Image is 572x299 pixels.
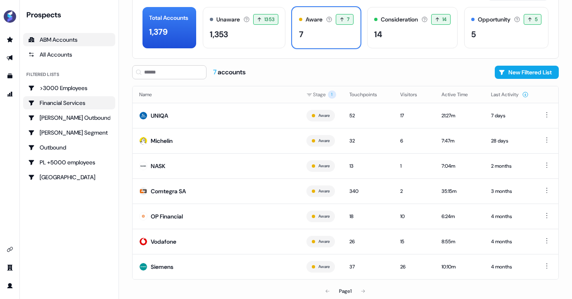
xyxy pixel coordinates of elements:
[23,126,115,139] a: Go to Kasper's Segment
[491,237,529,246] div: 4 months
[491,187,529,195] div: 3 months
[216,15,240,24] div: Unaware
[213,68,246,77] div: accounts
[491,87,529,102] button: Last Activity
[28,173,110,181] div: [GEOGRAPHIC_DATA]
[441,137,478,145] div: 7:47m
[441,87,478,102] button: Active Time
[318,213,330,220] button: Aware
[400,137,428,145] div: 6
[478,15,510,24] div: Opportunity
[210,28,228,40] div: 1,353
[374,28,382,40] div: 14
[3,69,17,83] a: Go to templates
[349,87,387,102] button: Touchpoints
[347,15,349,24] span: 7
[349,112,387,120] div: 52
[28,36,110,44] div: ABM Accounts
[23,48,115,61] a: All accounts
[23,111,115,124] a: Go to Kasper's Outbound
[349,237,387,246] div: 26
[495,66,559,79] button: New Filtered List
[3,261,17,274] a: Go to team
[26,10,115,20] div: Prospects
[400,87,427,102] button: Visitors
[213,68,218,76] span: 7
[400,112,428,120] div: 17
[400,212,428,221] div: 10
[151,162,165,170] div: NASK
[28,50,110,59] div: All Accounts
[349,187,387,195] div: 340
[349,137,387,145] div: 32
[491,112,529,120] div: 7 days
[3,51,17,64] a: Go to outbound experience
[318,187,330,195] button: Aware
[151,137,173,145] div: Michelin
[349,212,387,221] div: 18
[318,238,330,245] button: Aware
[23,156,115,169] a: Go to PL +5000 employees
[3,33,17,46] a: Go to prospects
[381,15,418,24] div: Consideration
[28,84,110,92] div: >3000 Employees
[23,33,115,46] a: ABM Accounts
[306,90,336,99] div: Stage
[441,212,478,221] div: 6:24m
[26,71,59,78] div: Filtered lists
[149,14,188,22] div: Total Accounts
[441,187,478,195] div: 35:15m
[306,15,323,24] div: Aware
[28,114,110,122] div: [PERSON_NAME] Outbound
[264,15,275,24] span: 1353
[151,112,168,120] div: UNIQA
[151,237,176,246] div: Vodafone
[318,112,330,119] button: Aware
[400,187,428,195] div: 2
[471,28,476,40] div: 5
[299,28,304,40] div: 7
[349,162,387,170] div: 13
[151,212,183,221] div: OP Financial
[3,243,17,256] a: Go to integrations
[318,162,330,170] button: Aware
[23,96,115,109] a: Go to Financial Services
[400,237,428,246] div: 15
[328,90,336,99] span: 1
[441,263,478,271] div: 10:10m
[339,287,351,295] div: Page 1
[28,99,110,107] div: Financial Services
[442,15,447,24] span: 14
[349,263,387,271] div: 37
[151,263,173,271] div: Siemens
[23,141,115,154] a: Go to Outbound
[491,212,529,221] div: 4 months
[318,263,330,271] button: Aware
[400,162,428,170] div: 1
[28,158,110,166] div: PL +5000 employees
[149,26,168,38] div: 1,379
[400,263,428,271] div: 26
[318,137,330,145] button: Aware
[28,128,110,137] div: [PERSON_NAME] Segment
[491,263,529,271] div: 4 months
[491,162,529,170] div: 2 months
[441,112,478,120] div: 21:27m
[535,15,538,24] span: 5
[133,86,300,103] th: Name
[151,187,186,195] div: Comtegra SA
[441,162,478,170] div: 7:04m
[3,279,17,292] a: Go to profile
[491,137,529,145] div: 28 days
[3,88,17,101] a: Go to attribution
[441,237,478,246] div: 8:55m
[23,171,115,184] a: Go to Poland
[23,81,115,95] a: Go to >3000 Employees
[28,143,110,152] div: Outbound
